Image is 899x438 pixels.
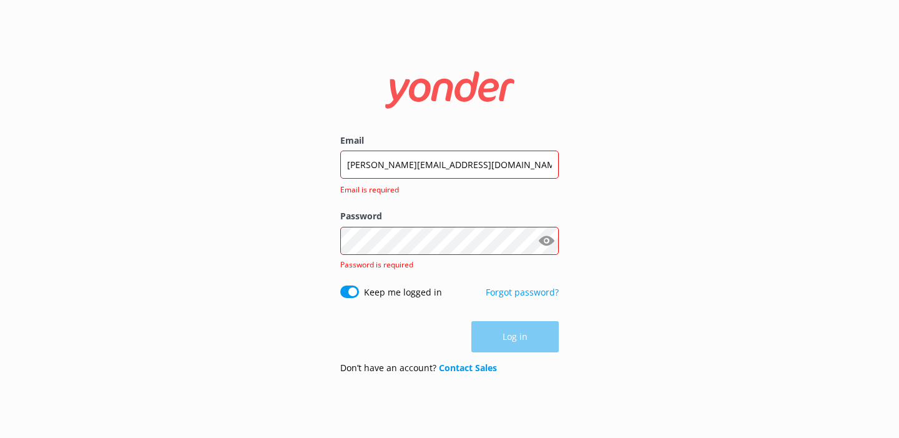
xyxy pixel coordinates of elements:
[340,209,559,223] label: Password
[340,361,497,375] p: Don’t have an account?
[340,134,559,147] label: Email
[486,286,559,298] a: Forgot password?
[340,151,559,179] input: user@emailaddress.com
[340,259,413,270] span: Password is required
[439,362,497,374] a: Contact Sales
[340,184,551,196] span: Email is required
[364,286,442,299] label: Keep me logged in
[534,228,559,253] button: Show password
